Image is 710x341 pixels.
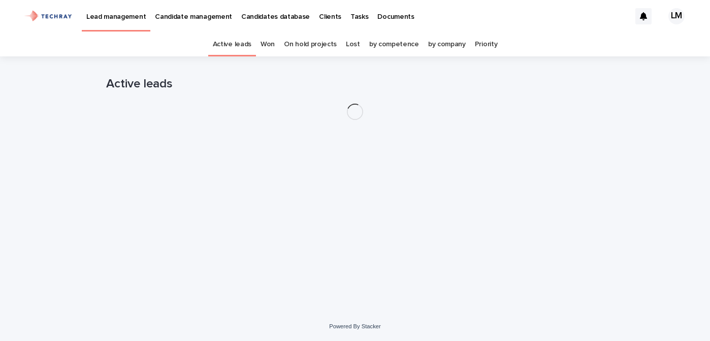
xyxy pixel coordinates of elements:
div: LM [668,8,685,24]
a: Lost [346,33,360,56]
a: Priority [475,33,498,56]
a: Powered By Stacker [329,323,380,329]
a: Won [261,33,275,56]
a: by company [428,33,466,56]
a: Active leads [213,33,251,56]
a: On hold projects [284,33,337,56]
h1: Active leads [106,77,604,91]
a: by competence [369,33,419,56]
img: xG6Muz3VQV2JDbePcW7p [20,6,77,26]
